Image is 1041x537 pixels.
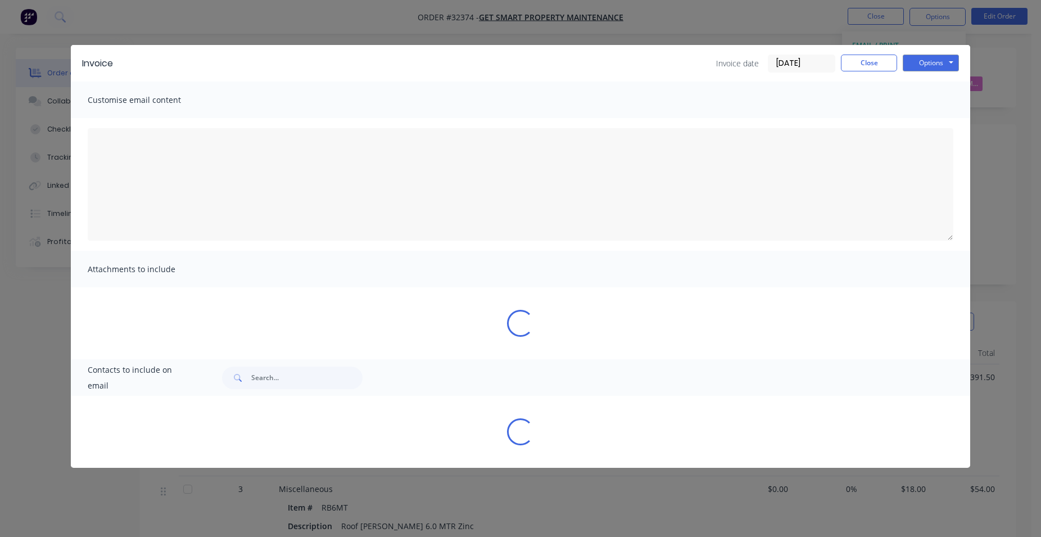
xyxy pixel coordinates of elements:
span: Attachments to include [88,261,211,277]
span: Contacts to include on email [88,362,194,394]
button: Options [903,55,959,71]
span: Invoice date [716,57,759,69]
span: Customise email content [88,92,211,108]
button: Close [841,55,897,71]
div: Invoice [82,57,113,70]
input: Search... [251,367,363,389]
